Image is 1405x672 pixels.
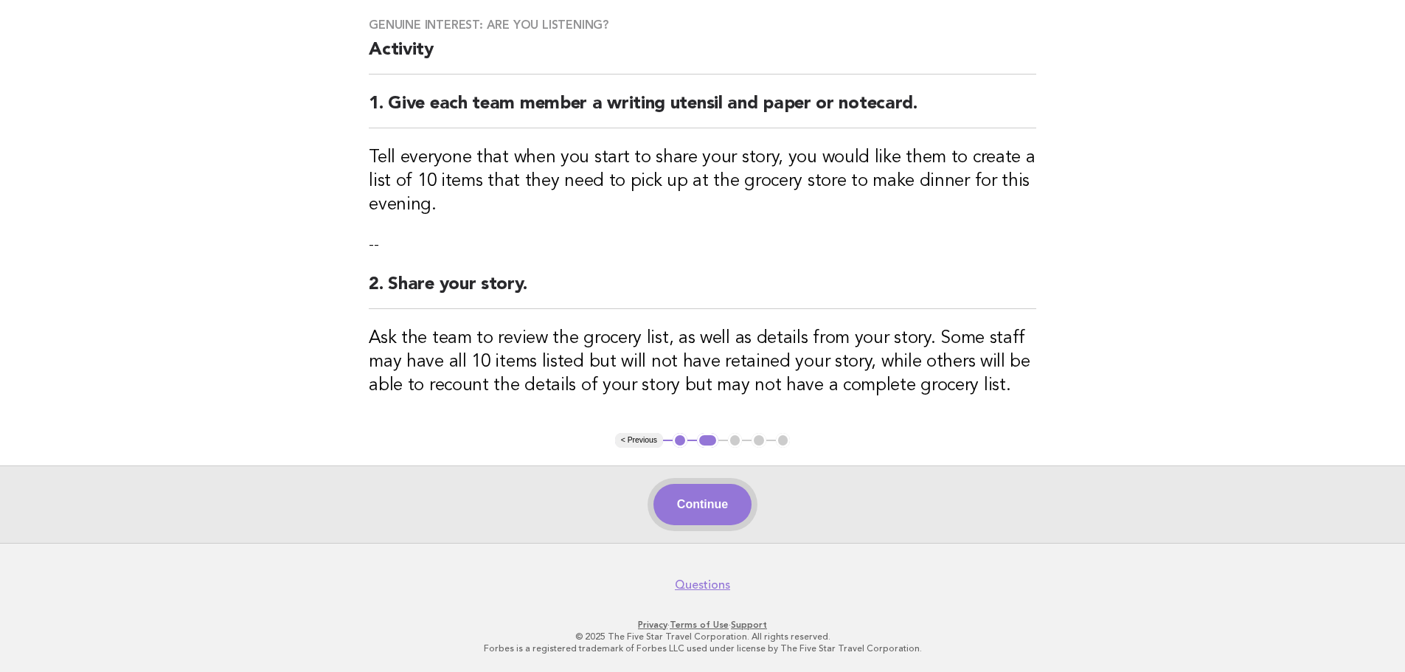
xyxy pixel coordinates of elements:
h2: 1. Give each team member a writing utensil and paper or notecard. [369,92,1036,128]
h3: Ask the team to review the grocery list, as well as details from your story. Some staff may have ... [369,327,1036,398]
button: < Previous [615,433,663,448]
h2: Activity [369,38,1036,75]
a: Questions [675,578,730,592]
button: 2 [697,433,718,448]
p: Forbes is a registered trademark of Forbes LLC used under license by The Five Star Travel Corpora... [251,642,1154,654]
button: 1 [673,433,687,448]
a: Terms of Use [670,620,729,630]
h2: 2. Share your story. [369,273,1036,309]
a: Privacy [638,620,667,630]
h3: Tell everyone that when you start to share your story, you would like them to create a list of 10... [369,146,1036,217]
button: Continue [653,484,752,525]
a: Support [731,620,767,630]
p: -- [369,235,1036,255]
h3: Genuine interest: Are you listening? [369,18,1036,32]
p: © 2025 The Five Star Travel Corporation. All rights reserved. [251,631,1154,642]
p: · · [251,619,1154,631]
